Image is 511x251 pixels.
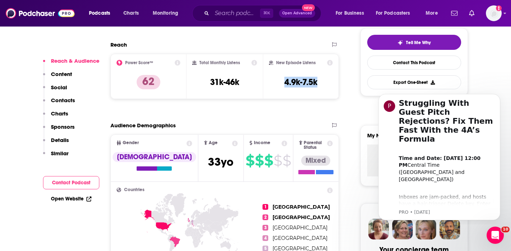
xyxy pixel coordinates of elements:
[43,57,99,71] button: Reach & Audience
[262,235,268,241] span: 4
[448,7,460,19] a: Show notifications dropdown
[123,141,139,145] span: Gender
[501,227,510,232] span: 10
[336,8,364,18] span: For Business
[246,155,254,166] span: $
[43,71,72,84] button: Content
[392,219,413,240] img: Barbara Profile
[302,4,315,11] span: New
[6,6,75,20] img: Podchaser - Follow, Share and Rate Podcasts
[110,41,127,48] h2: Reach
[51,110,68,117] p: Charts
[331,8,373,19] button: open menu
[110,122,176,129] h2: Audience Demographics
[273,224,327,231] span: [GEOGRAPHIC_DATA]
[199,5,328,22] div: Search podcasts, credits, & more...
[148,8,188,19] button: open menu
[51,137,69,143] p: Details
[43,150,68,163] button: Similar
[368,87,511,224] iframe: Intercom notifications message
[496,5,502,11] svg: Add a profile image
[439,219,460,240] img: Jon Profile
[486,5,502,21] span: Logged in as DineRacoma
[153,8,178,18] span: Monitoring
[486,5,502,21] img: User Profile
[487,227,504,244] iframe: Intercom live chat
[137,75,160,89] p: 62
[51,84,67,91] p: Social
[262,214,268,220] span: 2
[51,150,68,157] p: Similar
[113,152,196,162] div: [DEMOGRAPHIC_DATA]
[282,11,312,15] span: Open Advanced
[486,5,502,21] button: Show profile menu
[43,110,68,123] button: Charts
[51,196,91,202] a: Open Website
[397,40,403,46] img: tell me why sparkle
[254,141,270,145] span: Income
[212,8,260,19] input: Search podcasts, credits, & more...
[84,8,119,19] button: open menu
[43,137,69,150] button: Details
[89,8,110,18] span: Podcasts
[274,155,282,166] span: $
[51,71,72,77] p: Content
[273,214,330,221] span: [GEOGRAPHIC_DATA]
[264,155,273,166] span: $
[210,77,239,87] h3: 31k-46k
[51,97,75,104] p: Contacts
[124,188,145,192] span: Countries
[199,60,240,65] h2: Total Monthly Listens
[31,99,127,197] div: Inboxes are jam‑packed, and hosts have a hair‑trigger Delete key. Enter the 4A’s Formula—Actionab...
[279,9,315,18] button: Open AdvancedNew
[209,141,218,145] span: Age
[273,235,327,241] span: [GEOGRAPHIC_DATA]
[262,225,268,231] span: 3
[123,8,139,18] span: Charts
[367,75,461,89] button: Export One-Sheet
[260,9,273,18] span: ⌘ K
[125,60,153,65] h2: Power Score™
[31,122,127,128] p: Message from PRO, sent 8w ago
[426,8,438,18] span: More
[276,60,316,65] h2: New Episode Listens
[51,123,75,130] p: Sponsors
[43,84,67,97] button: Social
[43,123,75,137] button: Sponsors
[255,155,264,166] span: $
[283,155,291,166] span: $
[368,219,389,240] img: Sydney Profile
[43,176,99,189] button: Contact Podcast
[406,40,431,46] span: Tell Me Why
[208,155,233,169] span: 33 yo
[119,8,143,19] a: Charts
[367,132,461,145] label: My Notes
[367,56,461,70] a: Contact This Podcast
[273,204,330,210] span: [GEOGRAPHIC_DATA]
[421,8,447,19] button: open menu
[51,57,99,64] p: Reach & Audience
[376,8,410,18] span: For Podcasters
[371,8,421,19] button: open menu
[367,35,461,50] button: tell me why sparkleTell Me Why
[466,7,477,19] a: Show notifications dropdown
[301,156,330,166] div: Mixed
[416,219,436,240] img: Jules Profile
[43,97,75,110] button: Contacts
[284,77,317,87] h3: 4.9k-7.5k
[304,141,326,150] span: Parental Status
[262,204,268,210] span: 1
